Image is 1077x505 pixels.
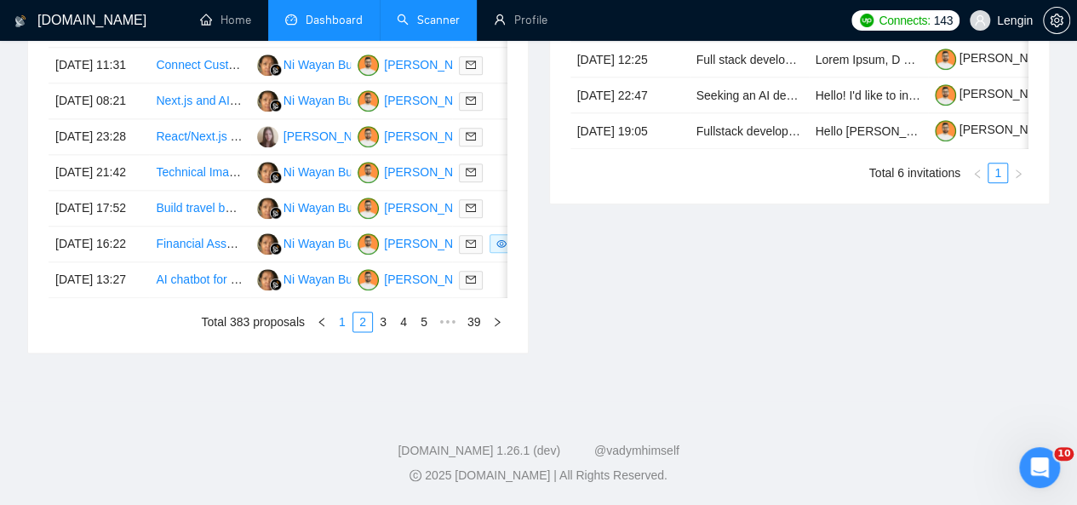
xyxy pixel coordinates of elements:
[1044,14,1069,27] span: setting
[935,51,1057,65] a: [PERSON_NAME]
[466,131,476,141] span: mail
[284,270,379,289] div: Ni Wayan Budiarti
[935,87,1057,100] a: [PERSON_NAME]
[879,11,930,30] span: Connects:
[284,91,379,110] div: Ni Wayan Budiarti
[14,8,26,35] img: logo
[156,129,575,143] a: React/Next.js Developer for AI-Assisted Web App (Cursor + [PERSON_NAME])
[358,55,379,76] img: TM
[270,243,282,255] img: gigradar-bm.png
[14,467,1063,485] div: 2025 [DOMAIN_NAME] | All Rights Reserved.
[1054,447,1074,461] span: 10
[358,162,379,183] img: TM
[149,119,249,155] td: React/Next.js Developer for AI-Assisted Web App (Cursor + Claude Mentorship)
[384,55,482,74] div: [PERSON_NAME]
[149,227,249,262] td: Financial Assessment Tool Development
[358,90,379,112] img: TM
[487,312,507,332] button: right
[358,57,482,71] a: TM[PERSON_NAME]
[696,53,803,66] a: Full stack developer
[1019,447,1060,488] iframe: Intercom live chat
[270,171,282,183] img: gigradar-bm.png
[358,198,379,219] img: TM
[353,313,372,331] a: 2
[466,203,476,213] span: mail
[284,234,379,253] div: Ni Wayan Budiarti
[49,262,149,298] td: [DATE] 13:27
[257,129,381,142] a: NB[PERSON_NAME]
[149,83,249,119] td: Next.js and AI Developer for Real-Time Chat Demo
[49,119,149,155] td: [DATE] 23:28
[257,269,278,290] img: NW
[257,162,278,183] img: NW
[257,90,278,112] img: NW
[156,201,396,215] a: Build travel based website (desktop + mobile)
[988,164,1007,182] a: 1
[149,191,249,227] td: Build travel based website (desktop + mobile)
[270,100,282,112] img: gigradar-bm.png
[358,269,379,290] img: TM
[466,95,476,106] span: mail
[1043,7,1070,34] button: setting
[384,127,482,146] div: [PERSON_NAME]
[156,165,433,179] a: Technical Image Database Access for Flyer Creation
[257,126,278,147] img: NB
[384,91,482,110] div: [PERSON_NAME]
[49,227,149,262] td: [DATE] 16:22
[257,236,379,250] a: NWNi Wayan Budiarti
[312,312,332,332] li: Previous Page
[312,312,332,332] button: left
[696,124,1040,138] a: Fullstack developer for complete vacation rental booking platform
[496,238,507,249] span: eye
[49,48,149,83] td: [DATE] 11:31
[332,312,352,332] li: 1
[570,42,690,77] td: [DATE] 12:25
[284,55,379,74] div: Ni Wayan Budiarti
[149,155,249,191] td: Technical Image Database Access for Flyer Creation
[257,198,278,219] img: NW
[860,14,874,27] img: upwork-logo.png
[570,113,690,149] td: [DATE] 19:05
[384,234,482,253] div: [PERSON_NAME]
[358,126,379,147] img: TM
[358,233,379,255] img: TM
[49,155,149,191] td: [DATE] 21:42
[1013,169,1023,179] span: right
[306,13,363,27] span: Dashboard
[358,164,482,178] a: TM[PERSON_NAME]
[284,127,381,146] div: [PERSON_NAME]
[1043,14,1070,27] a: setting
[384,198,482,217] div: [PERSON_NAME]
[935,123,1057,136] a: [PERSON_NAME]
[494,13,547,27] a: userProfile
[398,444,560,457] a: [DOMAIN_NAME] 1.26.1 (dev)
[358,129,482,142] a: TM[PERSON_NAME]
[690,113,809,149] td: Fullstack developer for complete vacation rental booking platform
[434,312,461,332] li: Next 5 Pages
[414,312,434,332] li: 5
[570,77,690,113] td: [DATE] 22:47
[257,164,379,178] a: NWNi Wayan Budiarti
[393,312,414,332] li: 4
[285,14,297,26] span: dashboard
[967,163,988,183] li: Previous Page
[594,444,679,457] a: @vadymhimself
[156,273,366,286] a: AI chatbot for an eCommerce web shop
[988,163,1008,183] li: 1
[257,200,379,214] a: NWNi Wayan Budiarti
[156,237,370,250] a: Financial Assessment Tool Development
[358,236,482,250] a: TM[PERSON_NAME]
[257,55,278,76] img: NW
[284,163,379,181] div: Ni Wayan Budiarti
[690,77,809,113] td: Seeking an AI developer to build a freight-quote automation bot for a flooring company.
[358,272,482,285] a: TM[PERSON_NAME]
[935,49,956,70] img: c1NLmzrk-0pBZjOo1nLSJnOz0itNHKTdmMHAt8VIsLFzaWqqsJDJtcFyV3OYvrqgu3
[333,313,352,331] a: 1
[410,469,421,481] span: copyright
[200,13,251,27] a: homeHome
[935,84,956,106] img: c1NLmzrk-0pBZjOo1nLSJnOz0itNHKTdmMHAt8VIsLFzaWqqsJDJtcFyV3OYvrqgu3
[270,64,282,76] img: gigradar-bm.png
[49,83,149,119] td: [DATE] 08:21
[270,278,282,290] img: gigradar-bm.png
[374,313,392,331] a: 3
